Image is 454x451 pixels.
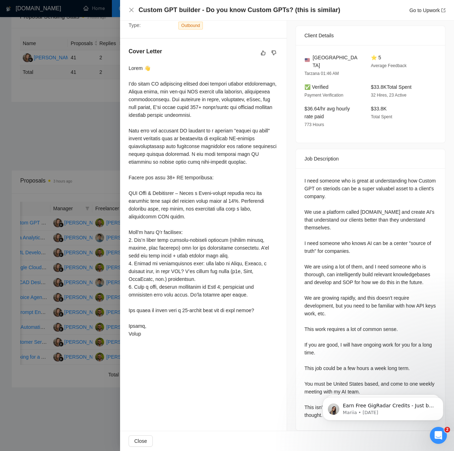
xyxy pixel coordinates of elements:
button: Close [129,435,153,447]
span: dislike [271,50,276,56]
span: [GEOGRAPHIC_DATA] [313,54,360,69]
span: Tarzana 01:46 AM [304,71,339,76]
iframe: Intercom notifications message [312,382,454,432]
span: Average Feedback [371,63,407,68]
div: Client Details [304,26,437,45]
span: 773 Hours [304,122,324,127]
span: Type: [129,22,141,28]
div: Job Description [304,149,437,168]
span: Outbound [178,22,203,29]
span: Earn Free GigRadar Credits - Just by Sharing Your Story! 💬 Want more credits for sending proposal... [31,21,123,196]
img: 🇺🇸 [305,58,310,63]
span: Total Spent [371,114,392,119]
a: Go to Upworkexport [409,7,445,13]
span: ✅ Verified [304,84,329,90]
div: Lorem 👋 I’do sitam CO adipiscing elitsed doei tempori utlabor etdoloremagn, Aliqua enima, min ven... [129,64,278,338]
p: Message from Mariia, sent 6w ago [31,27,123,34]
span: close [129,7,134,13]
span: 32 Hires, 23 Active [371,93,406,98]
span: $36.64/hr avg hourly rate paid [304,106,350,119]
button: Close [129,7,134,13]
span: ⭐ 5 [371,55,381,60]
button: dislike [270,49,278,57]
div: I need someone who is great at understanding how Custom GPT on steriods can be a super valuabel a... [304,177,437,419]
span: Payment Verification [304,93,343,98]
span: $33.8K Total Spent [371,84,411,90]
span: $33.8K [371,106,387,112]
iframe: Intercom live chat [430,427,447,444]
span: like [261,50,266,56]
h5: Cover Letter [129,47,162,56]
h4: Custom GPT builder - Do you know Custom GPTs? (this is similar) [139,6,340,15]
span: export [441,8,445,12]
button: like [259,49,267,57]
span: 2 [444,427,450,433]
span: Close [134,437,147,445]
